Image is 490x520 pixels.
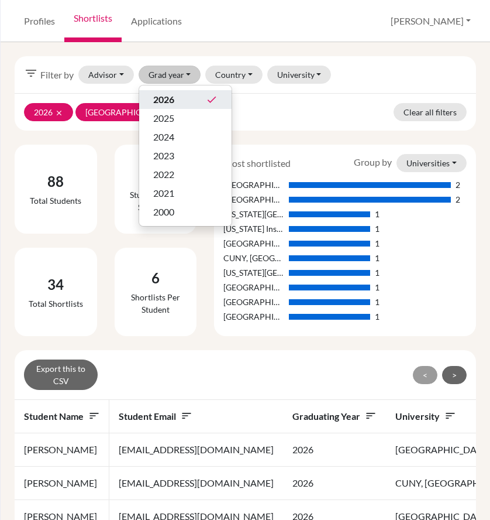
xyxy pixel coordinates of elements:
[139,165,232,184] button: 2022
[40,68,74,82] span: Filter by
[109,433,283,467] td: [EMAIL_ADDRESS][DOMAIN_NAME]
[375,237,379,249] div: 1
[75,103,189,121] button: [GEOGRAPHIC_DATA]clear
[385,10,476,32] button: [PERSON_NAME]
[283,433,386,467] td: 2026
[15,467,109,500] td: [PERSON_NAME]
[109,467,283,500] td: [EMAIL_ADDRESS][DOMAIN_NAME]
[139,203,232,221] button: 2000
[15,433,109,467] td: [PERSON_NAME]
[139,128,232,146] button: 2024
[223,208,284,220] div: [US_STATE][GEOGRAPHIC_DATA]
[55,109,63,117] i: clear
[30,194,81,207] div: Total students
[139,85,232,227] div: Grad year
[24,360,98,390] button: Export this to CSV
[206,94,218,105] i: done
[345,154,475,172] div: Group by
[292,410,377,422] span: Graduating year
[413,366,437,384] button: <
[153,130,174,144] span: 2024
[153,186,174,200] span: 2021
[139,90,232,109] button: 2026done
[223,223,284,235] div: [US_STATE] Institute of the Arts
[78,66,134,84] button: Advisor
[456,179,460,191] div: 2
[395,410,456,422] span: University
[375,266,379,279] div: 1
[153,205,174,219] span: 2000
[223,296,284,308] div: [GEOGRAPHIC_DATA]
[375,252,379,264] div: 1
[442,366,467,384] button: >
[375,208,379,220] div: 1
[139,109,232,128] button: 2025
[375,296,379,308] div: 1
[29,297,83,310] div: Total shortlists
[124,189,188,213] div: Students with shortlists
[153,149,174,163] span: 2023
[119,410,192,422] span: Student email
[444,410,456,422] i: sort
[30,171,81,192] div: 88
[124,165,188,186] div: 6
[223,266,284,279] div: [US_STATE][GEOGRAPHIC_DATA]
[153,93,174,107] span: 2026
[375,310,379,323] div: 1
[283,467,386,500] td: 2026
[205,66,263,84] button: Country
[29,274,83,295] div: 34
[223,179,284,191] div: [GEOGRAPHIC_DATA]
[456,193,460,206] div: 2
[24,66,38,80] i: filter_list
[394,103,467,121] a: Clear all filters
[124,291,188,316] div: Shortlists per student
[88,410,100,422] i: sort
[24,410,100,422] span: Student name
[375,281,379,293] div: 1
[215,156,299,170] div: Most shortlisted
[223,310,284,323] div: [GEOGRAPHIC_DATA]
[139,66,201,84] button: Grad year
[181,410,192,422] i: sort
[139,146,232,165] button: 2023
[365,410,377,422] i: sort
[153,167,174,182] span: 2022
[223,193,284,206] div: [GEOGRAPHIC_DATA]
[223,252,284,264] div: CUNY, [GEOGRAPHIC_DATA]
[396,154,467,172] button: Universities
[267,66,332,84] button: University
[375,223,379,235] div: 1
[223,281,284,293] div: [GEOGRAPHIC_DATA]
[139,184,232,203] button: 2021
[153,111,174,125] span: 2025
[24,103,73,121] button: 2026clear
[223,237,284,249] div: [GEOGRAPHIC_DATA]
[124,268,188,289] div: 6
